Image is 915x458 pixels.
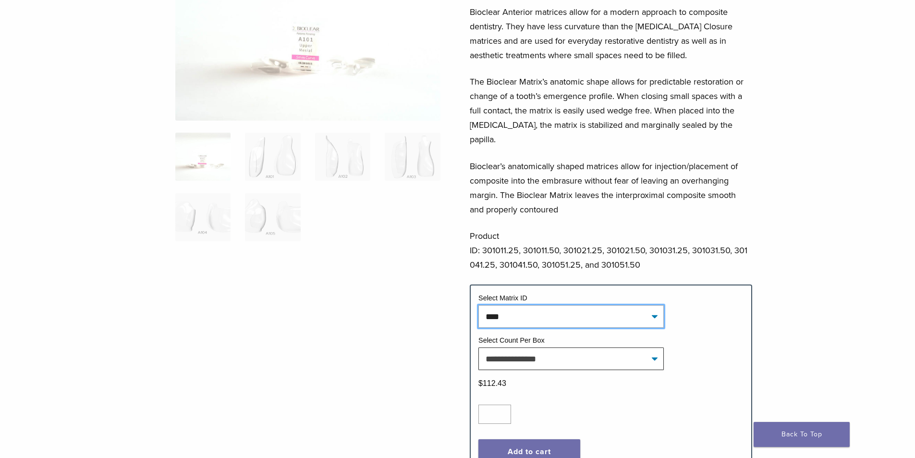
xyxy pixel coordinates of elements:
[478,336,545,344] label: Select Count Per Box
[470,159,752,217] p: Bioclear’s anatomically shaped matrices allow for injection/placement of composite into the embra...
[478,294,527,302] label: Select Matrix ID
[478,379,506,387] bdi: 112.43
[175,133,231,181] img: Anterior-Original-A-Series-Matrices-324x324.jpg
[245,133,300,181] img: Original Anterior Matrix - A Series - Image 2
[470,229,752,272] p: Product ID: 301011.25, 301011.50, 301021.25, 301021.50, 301031.25, 301031.50, 301041.25, 301041.5...
[315,133,370,181] img: Original Anterior Matrix - A Series - Image 3
[385,133,440,181] img: Original Anterior Matrix - A Series - Image 4
[478,379,483,387] span: $
[470,5,752,62] p: Bioclear Anterior matrices allow for a modern approach to composite dentistry. They have less cur...
[754,422,850,447] a: Back To Top
[470,74,752,147] p: The Bioclear Matrix’s anatomic shape allows for predictable restoration or change of a tooth’s em...
[245,193,300,241] img: Original Anterior Matrix - A Series - Image 6
[175,193,231,241] img: Original Anterior Matrix - A Series - Image 5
